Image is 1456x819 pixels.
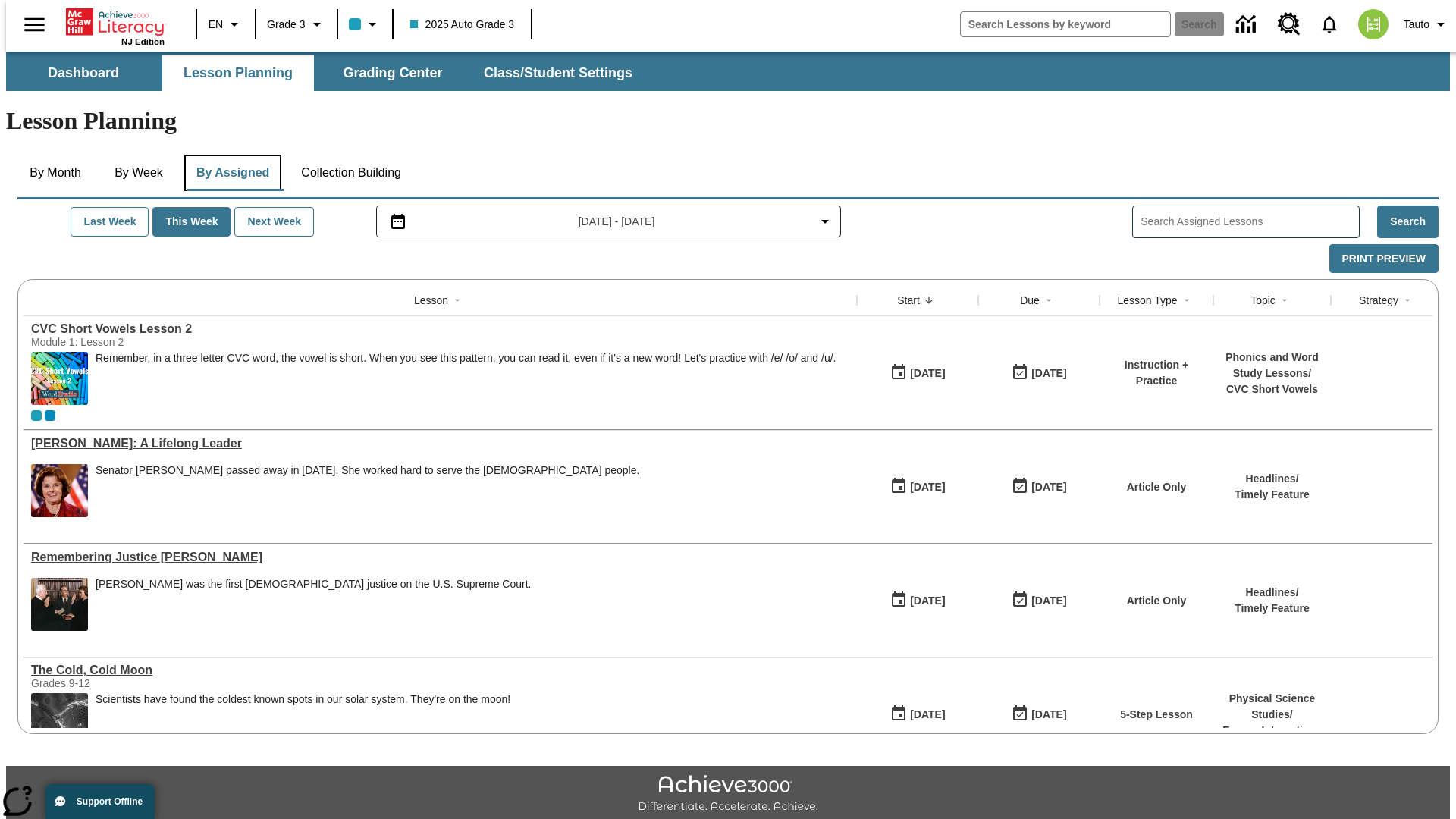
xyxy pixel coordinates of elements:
[1235,585,1310,601] p: Headlines /
[96,578,531,591] div: [PERSON_NAME] was the first [DEMOGRAPHIC_DATA] justice on the U.S. Supreme Court.
[1127,479,1187,495] p: Article Only
[961,12,1170,36] input: search field
[31,322,849,336] a: CVC Short Vowels Lesson 2, Lessons
[31,322,849,336] div: CVC Short Vowels Lesson 2
[31,677,259,689] div: Grades 9-12
[1276,291,1294,309] button: Sort
[1127,593,1187,609] p: Article Only
[202,11,250,38] button: Language: EN, Select a language
[31,693,88,746] img: image
[31,551,849,564] div: Remembering Justice O'Connor
[1006,472,1072,501] button: 08/20/25: Last day the lesson can be accessed
[414,293,448,308] div: Lesson
[31,664,849,677] div: The Cold, Cold Moon
[289,155,413,191] button: Collection Building
[96,352,836,365] p: Remember, in a three letter CVC word, the vowel is short. When you see this pattern, you can read...
[45,410,55,421] div: OL 2025 Auto Grade 4
[885,359,950,388] button: 08/20/25: First time the lesson was available
[6,107,1450,135] h1: Lesson Planning
[1031,478,1066,497] div: [DATE]
[448,291,466,309] button: Sort
[1310,5,1349,44] a: Notifications
[1141,211,1359,233] input: Search Assigned Lessons
[96,464,639,477] div: Senator [PERSON_NAME] passed away in [DATE]. She worked hard to serve the [DEMOGRAPHIC_DATA] people.
[1221,691,1323,723] p: Physical Science Studies /
[6,55,646,91] div: SubNavbar
[1227,4,1269,45] a: Data Center
[71,207,149,237] button: Last Week
[31,352,88,405] img: CVC Short Vowels Lesson 2.
[234,207,314,237] button: Next Week
[121,37,165,46] span: NJ Edition
[31,336,259,348] div: Module 1: Lesson 2
[638,775,818,814] img: Achieve3000 Differentiate Accelerate Achieve
[472,55,645,91] button: Class/Student Settings
[1329,244,1439,274] button: Print Preview
[885,472,950,501] button: 08/20/25: First time the lesson was available
[910,705,945,724] div: [DATE]
[1358,9,1389,39] img: avatar image
[31,664,849,677] a: The Cold, Cold Moon , Lessons
[1349,5,1398,44] button: Select a new avatar
[31,437,849,450] div: Dianne Feinstein: A Lifelong Leader
[1221,350,1323,381] p: Phonics and Word Study Lessons /
[66,7,165,37] a: Home
[1377,206,1439,238] button: Search
[910,591,945,610] div: [DATE]
[96,464,639,517] div: Senator Dianne Feinstein passed away in September 2023. She worked hard to serve the American peo...
[96,693,510,706] div: Scientists have found the coldest known spots in our solar system. They're on the moon!
[31,551,849,564] a: Remembering Justice O'Connor, Lessons
[1359,293,1398,308] div: Strategy
[410,17,515,33] span: 2025 Auto Grade 3
[162,55,314,91] button: Lesson Planning
[8,55,159,91] button: Dashboard
[910,478,945,497] div: [DATE]
[1031,364,1066,383] div: [DATE]
[1398,291,1417,309] button: Sort
[31,578,88,631] img: Chief Justice Warren Burger, wearing a black robe, holds up his right hand and faces Sandra Day O...
[1031,591,1066,610] div: [DATE]
[12,2,57,47] button: Open side menu
[1020,293,1040,308] div: Due
[317,55,469,91] button: Grading Center
[885,586,950,615] button: 08/20/25: First time the lesson was available
[1221,381,1323,397] p: CVC Short Vowels
[31,437,849,450] a: Dianne Feinstein: A Lifelong Leader, Lessons
[96,578,531,631] div: Sandra Day O'Connor was the first female justice on the U.S. Supreme Court.
[96,693,510,746] div: Scientists have found the coldest known spots in our solar system. They're on the moon!
[1269,4,1310,45] a: Resource Center, Will open in new tab
[209,17,223,33] span: EN
[897,293,920,308] div: Start
[816,212,834,231] svg: Collapse Date Range Filter
[96,352,836,405] div: Remember, in a three letter CVC word, the vowel is short. When you see this pattern, you can read...
[579,214,655,230] span: [DATE] - [DATE]
[1006,586,1072,615] button: 08/20/25: Last day the lesson can be accessed
[45,784,155,819] button: Support Offline
[267,17,306,33] span: Grade 3
[383,212,835,231] button: Select the date range menu item
[1235,471,1310,487] p: Headlines /
[101,155,177,191] button: By Week
[1120,707,1193,723] p: 5-Step Lesson
[1178,291,1196,309] button: Sort
[1404,17,1429,33] span: Tauto
[77,796,143,807] span: Support Offline
[152,207,231,237] button: This Week
[1040,291,1058,309] button: Sort
[1250,293,1276,308] div: Topic
[1235,601,1310,617] p: Timely Feature
[66,5,165,46] div: Home
[1107,357,1206,389] p: Instruction + Practice
[261,11,332,38] button: Grade: Grade 3, Select a grade
[1031,705,1066,724] div: [DATE]
[31,410,42,421] div: Current Class
[1006,700,1072,729] button: 08/20/25: Last day the lesson can be accessed
[1006,359,1072,388] button: 08/20/25: Last day the lesson can be accessed
[17,155,93,191] button: By Month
